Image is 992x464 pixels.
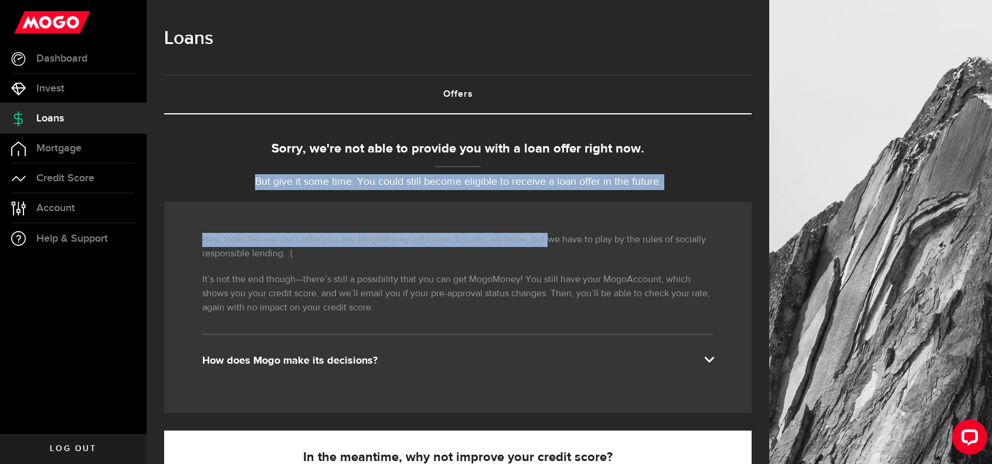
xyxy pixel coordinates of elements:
iframe: LiveChat chat widget [943,415,992,464]
span: Invest [36,83,64,94]
div: How does Mogo make its decisions? [202,354,714,368]
span: Log out [50,445,96,453]
span: Credit Score [36,173,94,184]
p: Hey, looks like we can’t offer you any MogoMoney right now. It sucks, we know, but we have to pla... [202,233,714,261]
span: Loans [36,113,64,124]
span: Account [36,203,75,214]
a: Offers [164,76,752,113]
span: Dashboard [36,53,87,64]
p: It’s not the end though—there’s still a possibility that you can get MogoMoney! You still have yo... [202,273,714,315]
p: But give it some time. You could still become eligible to receive a loan offer in the future. [164,174,752,190]
ul: Tabs Navigation [164,74,752,114]
h1: Loans [164,23,752,54]
span: Help & Support [36,233,108,244]
span: Mortgage [36,143,81,154]
div: Sorry, we're not able to provide you with a loan offer right now. [164,140,752,159]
